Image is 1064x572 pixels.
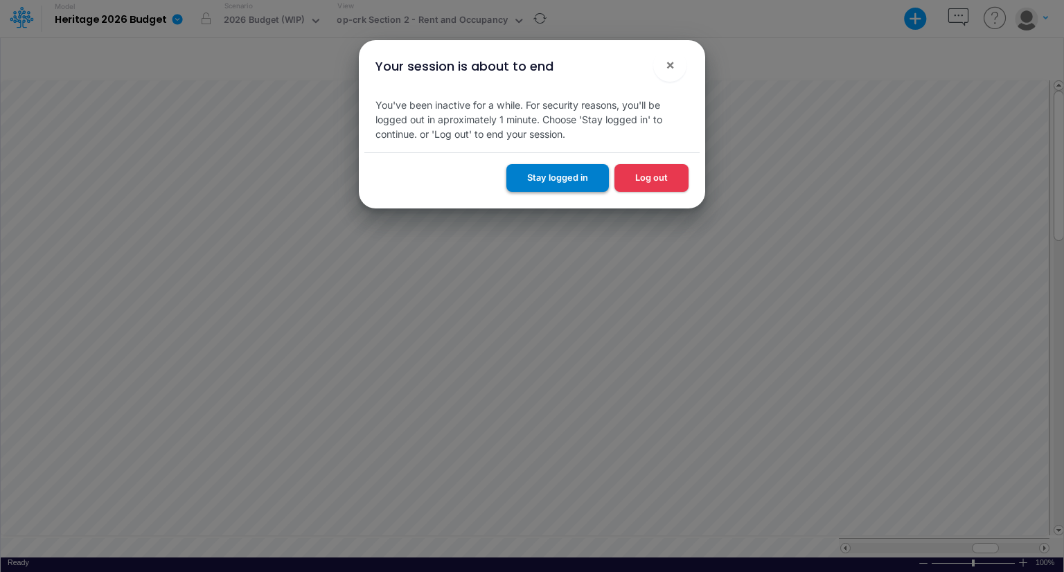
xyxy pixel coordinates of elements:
button: Stay logged in [506,164,609,191]
button: Log out [614,164,689,191]
span: × [666,56,675,73]
button: Close [653,48,686,82]
div: You've been inactive for a while. For security reasons, you'll be logged out in aproximately 1 mi... [364,87,700,152]
div: Your session is about to end [375,57,553,75]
